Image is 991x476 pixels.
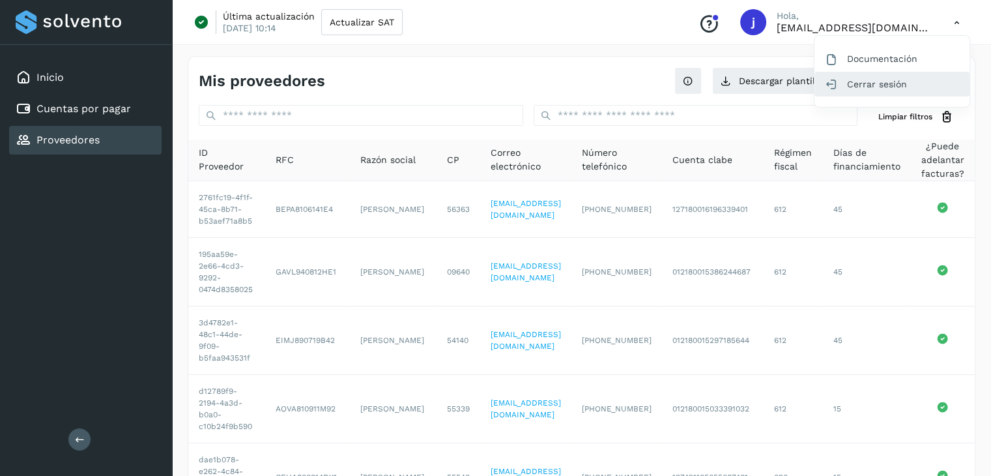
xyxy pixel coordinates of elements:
a: Cuentas por pagar [36,102,131,115]
div: Cerrar sesión [814,72,969,97]
div: Cuentas por pagar [9,95,162,123]
a: Proveedores [36,134,100,146]
a: Inicio [36,71,64,83]
div: Documentación [814,46,969,71]
div: Proveedores [9,126,162,155]
div: Inicio [9,63,162,92]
